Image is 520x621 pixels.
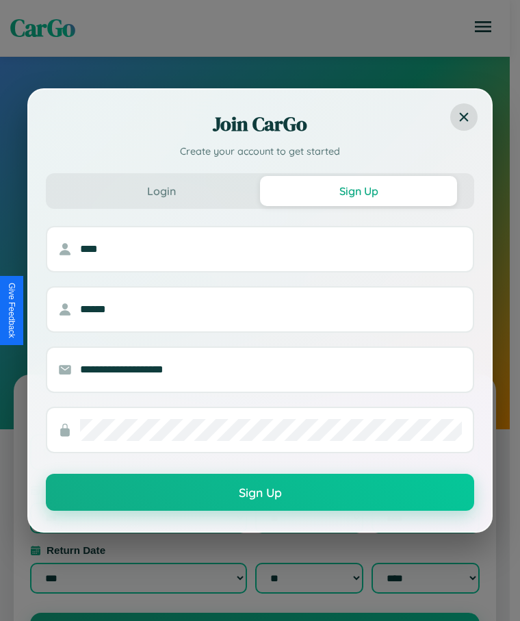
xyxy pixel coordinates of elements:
h2: Join CarGo [46,110,474,138]
button: Login [63,176,260,206]
p: Create your account to get started [46,144,474,160]
button: Sign Up [46,474,474,511]
div: Give Feedback [7,283,16,338]
button: Sign Up [260,176,457,206]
